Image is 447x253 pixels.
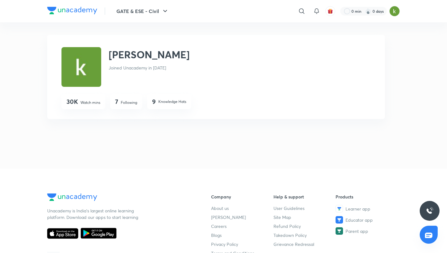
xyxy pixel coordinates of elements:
span: Learner app [345,206,370,212]
span: Parent app [345,228,368,234]
h4: 7 [115,98,118,105]
img: Company Logo [47,193,97,201]
img: ttu [426,207,433,215]
a: Takedown Policy [273,232,336,238]
h6: Help & support [273,193,336,200]
span: Careers [211,223,227,229]
a: Learner app [336,205,398,212]
h4: 30K [66,98,78,105]
a: Educator app [336,216,398,224]
a: Blogs [211,232,273,238]
h6: Products [336,193,398,200]
button: avatar [325,6,335,16]
a: User Guidelines [273,205,336,211]
p: Unacademy is India’s largest online learning platform. Download our apps to start learning [47,207,140,220]
img: Avatar [61,47,101,87]
img: Parent app [336,227,343,235]
a: About us [211,205,273,211]
img: Company Logo [47,7,97,14]
a: Company Logo [47,193,191,202]
h2: [PERSON_NAME] [109,47,190,62]
img: Educator app [336,216,343,224]
a: Company Logo [47,7,97,16]
img: avatar [327,8,333,14]
a: Privacy Policy [211,241,273,247]
img: Learner app [336,205,343,212]
h6: Company [211,193,273,200]
a: Refund Policy [273,223,336,229]
button: GATE & ESE - Civil [113,5,173,17]
p: Watch mins [80,100,100,105]
span: Educator app [345,217,373,223]
a: Site Map [273,214,336,220]
img: streak [365,8,371,14]
a: [PERSON_NAME] [211,214,273,220]
h4: 9 [152,98,156,105]
a: Careers [211,223,273,229]
a: Grievance Redressal [273,241,336,247]
p: Following [121,100,137,105]
a: Parent app [336,227,398,235]
p: Knowledge Hats [158,99,186,104]
p: Joined Unacademy in [DATE] [109,64,190,71]
img: Piyush raj [389,6,400,16]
